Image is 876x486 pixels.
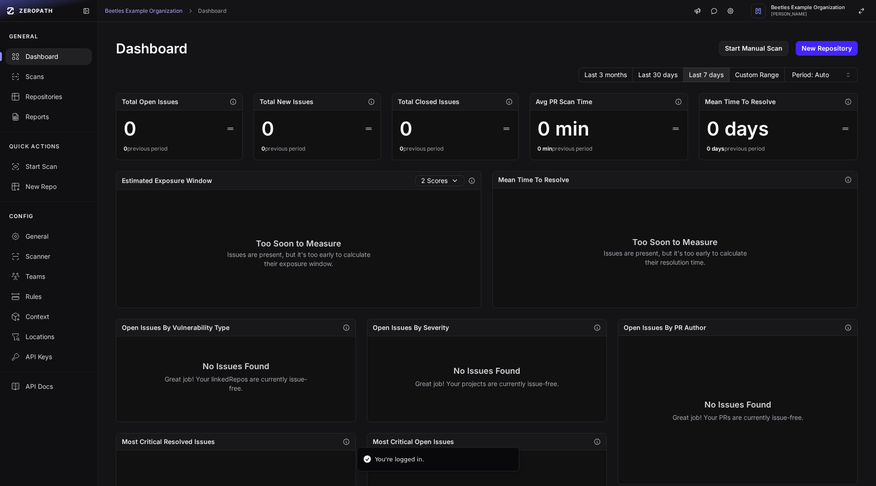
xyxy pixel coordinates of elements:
div: Repositories [11,92,86,101]
div: API Docs [11,382,86,391]
h3: Too Soon to Measure [227,237,370,250]
h2: Open Issues By Severity [373,323,449,332]
h3: No Issues Found [164,360,308,373]
div: Scanner [11,252,86,261]
div: 0 min [537,118,589,140]
a: New Repository [796,41,858,56]
div: Locations [11,332,86,341]
button: Last 3 months [579,68,633,82]
div: previous period [124,145,235,152]
a: ZEROPATH [4,4,75,18]
div: You're logged in. [375,455,424,464]
h3: Too Soon to Measure [603,236,747,249]
span: ZEROPATH [19,7,53,15]
a: Beetles Example Organization [105,7,182,15]
button: Last 7 days [683,68,730,82]
span: Period: Auto [792,70,829,79]
svg: chevron right, [187,8,193,14]
div: previous period [707,145,850,152]
div: 0 [400,118,412,140]
nav: breadcrumb [105,7,226,15]
span: Beetles Example Organization [771,5,845,10]
p: Great job! Your linkedRepos are currently issue-free. [164,375,308,393]
div: previous period [400,145,511,152]
div: 0 [261,118,274,140]
svg: caret sort, [845,71,852,78]
div: Reports [11,112,86,121]
h3: No Issues Found [673,398,803,411]
p: Issues are present, but it's too early to calculate their exposure window. [227,250,370,268]
h2: Most Critical Open Issues [373,437,454,446]
h2: Most Critical Resolved Issues [122,437,215,446]
div: Dashboard [11,52,86,61]
button: Last 30 days [633,68,683,82]
h2: Avg PR Scan Time [536,97,592,106]
h2: Total New Issues [260,97,313,106]
span: 0 days [707,145,725,152]
div: API Keys [11,352,86,361]
h2: Open Issues By Vulnerability Type [122,323,229,332]
div: Teams [11,272,86,281]
span: 0 [124,145,127,152]
div: General [11,232,86,241]
h3: No Issues Found [415,365,559,377]
p: Issues are present, but it's too early to calculate their resolution time. [603,249,747,267]
span: [PERSON_NAME] [771,12,845,16]
div: previous period [537,145,681,152]
h2: Estimated Exposure Window [122,176,212,185]
div: 0 days [707,118,769,140]
a: Start Manual Scan [719,41,788,56]
div: New Repo [11,182,86,191]
span: 0 min [537,145,552,152]
h2: Open Issues By PR Author [624,323,706,332]
div: Context [11,312,86,321]
p: QUICK ACTIONS [9,143,60,150]
p: Great job! Your PRs are currently issue-free. [673,413,803,422]
div: Scans [11,72,86,81]
h2: Total Closed Issues [398,97,459,106]
div: previous period [261,145,373,152]
h1: Dashboard [116,40,188,57]
div: 0 [124,118,136,140]
button: 2 Scores [415,175,464,186]
h2: Mean Time To Resolve [498,175,569,184]
span: 0 [400,145,403,152]
h2: Mean Time To Resolve [705,97,776,106]
span: 0 [261,145,265,152]
button: Custom Range [730,68,785,82]
p: CONFIG [9,213,33,220]
p: GENERAL [9,33,38,40]
p: Great job! Your projects are currently issue-free. [415,379,559,388]
a: Dashboard [198,7,226,15]
h2: Total Open Issues [122,97,178,106]
div: Start Scan [11,162,86,171]
div: Rules [11,292,86,301]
